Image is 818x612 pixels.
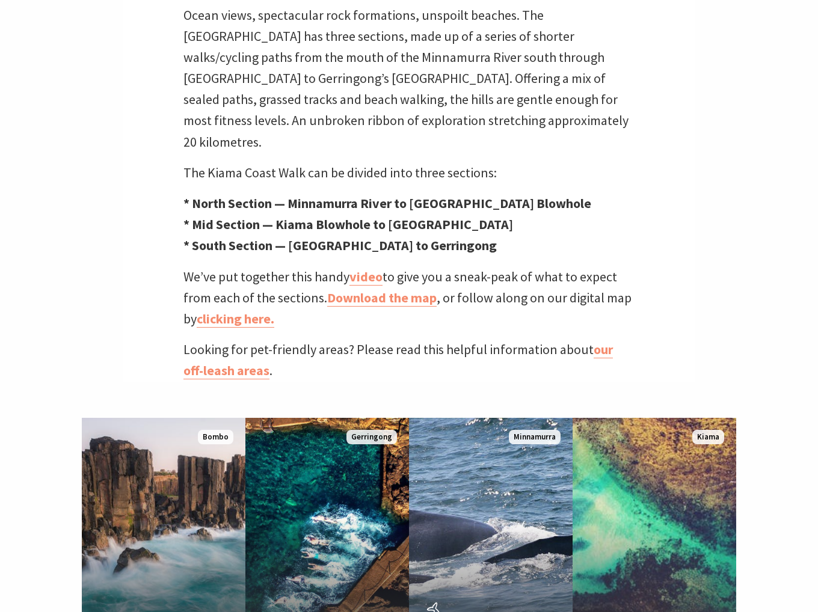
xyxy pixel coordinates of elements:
a: clicking here. [197,310,274,328]
span: Kiama [692,430,724,445]
span: Bombo [198,430,233,445]
strong: * North Section — Minnamurra River to [GEOGRAPHIC_DATA] Blowhole [183,195,591,212]
a: video [349,268,383,286]
p: We’ve put together this handy to give you a sneak-peak of what to expect from each of the section... [183,266,635,330]
span: Minnamurra [509,430,561,445]
p: Ocean views, spectacular rock formations, unspoilt beaches. The [GEOGRAPHIC_DATA] has three secti... [183,5,635,153]
a: Download the map [327,289,437,307]
p: The Kiama Coast Walk can be divided into three sections: [183,162,635,183]
span: Gerringong [346,430,397,445]
strong: * Mid Section — Kiama Blowhole to [GEOGRAPHIC_DATA] [183,216,513,233]
p: Looking for pet-friendly areas? Please read this helpful information about . [183,339,635,381]
strong: * South Section — [GEOGRAPHIC_DATA] to Gerringong [183,237,497,254]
